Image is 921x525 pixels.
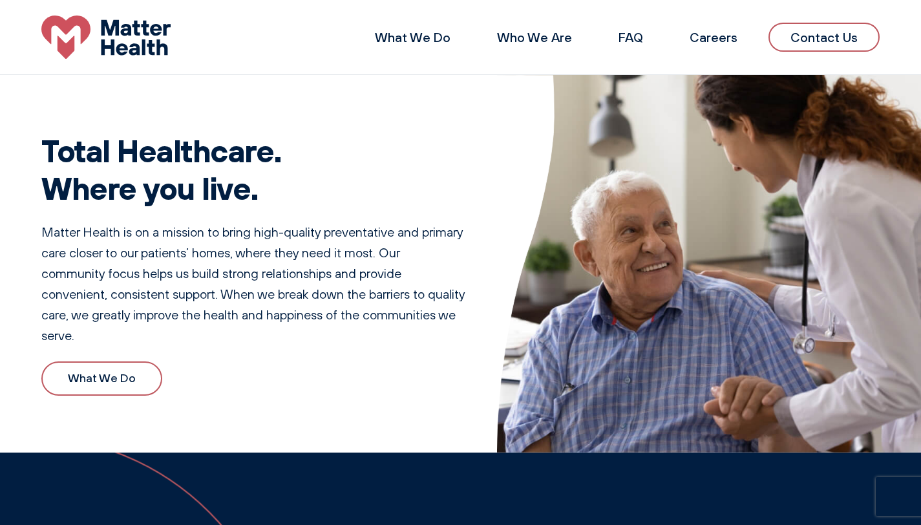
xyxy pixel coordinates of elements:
[41,361,162,396] a: What We Do
[41,132,466,206] h1: Total Healthcare. Where you live.
[768,23,880,52] a: Contact Us
[375,29,450,45] a: What We Do
[41,222,466,346] p: Matter Health is on a mission to bring high-quality preventative and primary care closer to our p...
[619,29,643,45] a: FAQ
[497,29,572,45] a: Who We Are
[690,29,737,45] a: Careers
